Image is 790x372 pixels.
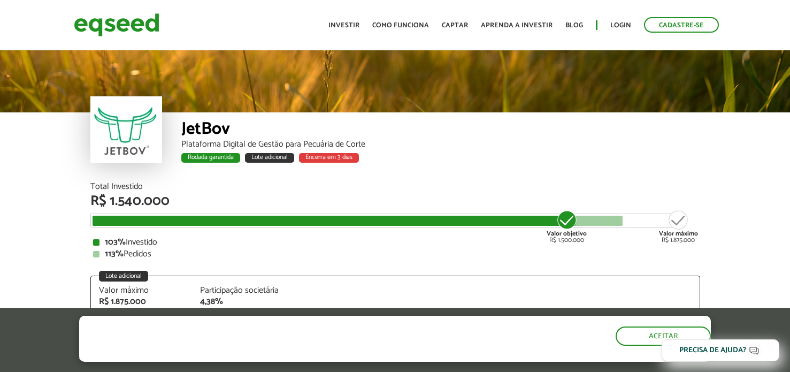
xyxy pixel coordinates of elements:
div: Plataforma Digital de Gestão para Pecuária de Corte [181,140,700,149]
a: Login [610,22,631,29]
div: Participação societária [200,286,286,295]
div: JetBov [181,120,700,140]
a: Aprenda a investir [481,22,553,29]
div: Rodada garantida [181,153,240,163]
strong: 113% [105,247,124,261]
h5: O site da EqSeed utiliza cookies para melhorar sua navegação. [79,316,458,349]
div: Total Investido [90,183,700,191]
strong: Valor máximo [659,229,698,239]
div: Lote adicional [245,153,294,163]
a: Cadastre-se [644,17,719,33]
a: Blog [565,22,583,29]
div: Valor máximo [99,286,185,295]
div: R$ 1.875.000 [99,298,185,306]
strong: 103% [105,235,126,249]
div: Investido [93,238,697,247]
p: Ao clicar em "aceitar", você aceita nossa . [79,352,458,362]
a: Como funciona [372,22,429,29]
div: Encerra em 3 dias [299,153,359,163]
img: EqSeed [74,11,159,39]
div: R$ 1.500.000 [547,209,587,244]
a: Captar [442,22,468,29]
div: Lote adicional [99,271,148,282]
div: R$ 1.875.000 [659,209,698,244]
a: política de privacidade e de cookies [220,353,344,362]
button: Aceitar [616,327,711,346]
strong: Valor objetivo [547,229,587,239]
div: R$ 1.540.000 [90,194,700,208]
a: Investir [328,22,359,29]
div: 4,38% [200,298,286,306]
div: Pedidos [93,250,697,259]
